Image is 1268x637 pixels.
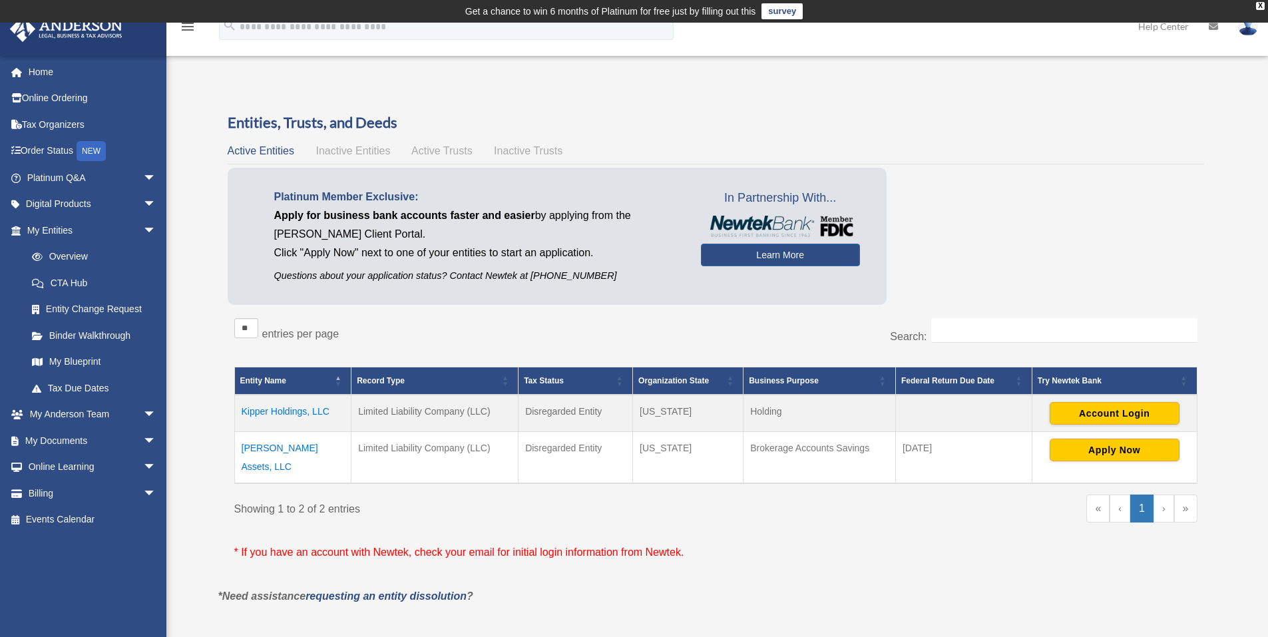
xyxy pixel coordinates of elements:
td: [US_STATE] [633,432,743,484]
a: Entity Change Request [19,296,170,323]
a: Tax Due Dates [19,375,170,401]
button: Apply Now [1050,439,1179,461]
a: Events Calendar [9,507,176,533]
span: arrow_drop_down [143,191,170,218]
a: menu [180,23,196,35]
a: Home [9,59,176,85]
td: Holding [743,395,896,432]
i: search [222,18,237,33]
span: arrow_drop_down [143,427,170,455]
a: 1 [1130,495,1154,523]
a: My Entitiesarrow_drop_down [9,217,170,244]
p: by applying from the [PERSON_NAME] Client Portal. [274,206,681,244]
a: Overview [19,244,163,270]
i: menu [180,19,196,35]
img: NewtekBankLogoSM.png [708,216,853,237]
th: Business Purpose: Activate to sort [743,367,896,395]
span: Organization State [638,376,709,385]
a: Online Ordering [9,85,176,112]
th: Record Type: Activate to sort [351,367,519,395]
span: Record Type [357,376,405,385]
a: Tax Organizers [9,111,176,138]
em: *Need assistance ? [218,590,473,602]
span: Inactive Trusts [494,145,562,156]
span: arrow_drop_down [143,401,170,429]
span: Tax Status [524,376,564,385]
span: Active Trusts [411,145,473,156]
a: My Anderson Teamarrow_drop_down [9,401,176,428]
a: First [1086,495,1110,523]
span: In Partnership With... [701,188,860,209]
th: Organization State: Activate to sort [633,367,743,395]
label: entries per page [262,328,339,339]
div: close [1256,2,1265,10]
span: Apply for business bank accounts faster and easier [274,210,535,221]
span: Business Purpose [749,376,819,385]
td: [US_STATE] [633,395,743,432]
td: [DATE] [895,432,1032,484]
td: Disregarded Entity [519,395,633,432]
img: Anderson Advisors Platinum Portal [6,16,126,42]
a: My Documentsarrow_drop_down [9,427,176,454]
td: Limited Liability Company (LLC) [351,395,519,432]
p: Click "Apply Now" next to one of your entities to start an application. [274,244,681,262]
span: Active Entities [228,145,294,156]
label: Search: [890,331,927,342]
a: CTA Hub [19,270,170,296]
th: Tax Status: Activate to sort [519,367,633,395]
button: Account Login [1050,402,1179,425]
a: requesting an entity dissolution [306,590,467,602]
td: Limited Liability Company (LLC) [351,432,519,484]
a: Previous [1110,495,1130,523]
th: Try Newtek Bank : Activate to sort [1032,367,1197,395]
a: Next [1154,495,1174,523]
td: Disregarded Entity [519,432,633,484]
span: Inactive Entities [316,145,390,156]
img: User Pic [1238,17,1258,36]
a: Last [1174,495,1197,523]
p: * If you have an account with Newtek, check your email for initial login information from Newtek. [234,543,1197,562]
div: Showing 1 to 2 of 2 entries [234,495,706,519]
div: NEW [77,141,106,161]
td: [PERSON_NAME] Assets, LLC [234,432,351,484]
th: Entity Name: Activate to invert sorting [234,367,351,395]
p: Questions about your application status? Contact Newtek at [PHONE_NUMBER] [274,268,681,284]
a: Digital Productsarrow_drop_down [9,191,176,218]
span: arrow_drop_down [143,454,170,481]
h3: Entities, Trusts, and Deeds [228,112,1204,133]
a: Learn More [701,244,860,266]
a: Order StatusNEW [9,138,176,165]
a: Online Learningarrow_drop_down [9,454,176,481]
a: Platinum Q&Aarrow_drop_down [9,164,176,191]
span: arrow_drop_down [143,480,170,507]
td: Kipper Holdings, LLC [234,395,351,432]
a: survey [761,3,803,19]
a: Binder Walkthrough [19,322,170,349]
a: Billingarrow_drop_down [9,480,176,507]
span: arrow_drop_down [143,217,170,244]
span: arrow_drop_down [143,164,170,192]
p: Platinum Member Exclusive: [274,188,681,206]
a: My Blueprint [19,349,170,375]
th: Federal Return Due Date: Activate to sort [895,367,1032,395]
a: Account Login [1050,407,1179,418]
span: Entity Name [240,376,286,385]
td: Brokerage Accounts Savings [743,432,896,484]
div: Try Newtek Bank [1038,373,1177,389]
span: Federal Return Due Date [901,376,994,385]
div: Get a chance to win 6 months of Platinum for free just by filling out this [465,3,756,19]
